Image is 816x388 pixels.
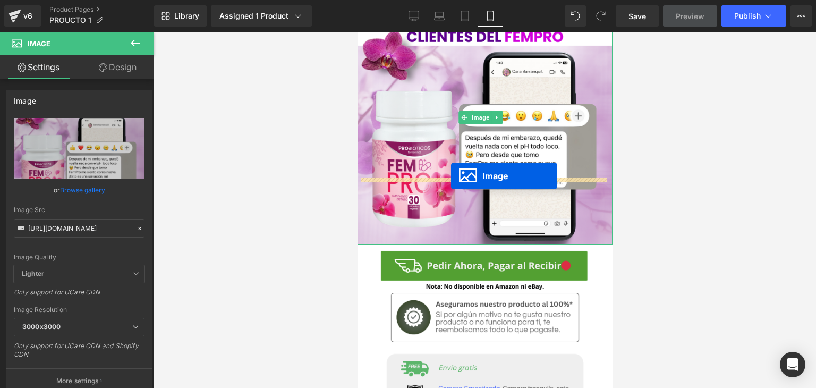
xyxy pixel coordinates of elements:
[427,5,452,27] a: Laptop
[14,342,144,366] div: Only support for UCare CDN and Shopify CDN
[14,288,144,303] div: Only support for UCare CDN
[56,376,99,386] p: More settings
[113,79,135,92] span: Image
[4,5,41,27] a: v6
[49,16,91,24] span: PROUCTO 1
[22,323,61,331] b: 3000x3000
[60,181,105,199] a: Browse gallery
[780,352,805,377] div: Open Intercom Messenger
[49,5,154,14] a: Product Pages
[14,90,36,105] div: Image
[628,11,646,22] span: Save
[14,206,144,214] div: Image Src
[21,9,35,23] div: v6
[22,269,44,277] b: Lighter
[478,5,503,27] a: Mobile
[676,11,704,22] span: Preview
[14,306,144,314] div: Image Resolution
[14,184,144,196] div: or
[14,254,144,261] div: Image Quality
[734,12,761,20] span: Publish
[134,79,146,92] a: Expand / Collapse
[590,5,611,27] button: Redo
[14,219,144,238] input: Link
[174,11,199,21] span: Library
[790,5,812,27] button: More
[79,55,156,79] a: Design
[452,5,478,27] a: Tablet
[154,5,207,27] a: New Library
[663,5,717,27] a: Preview
[401,5,427,27] a: Desktop
[721,5,786,27] button: Publish
[28,39,50,48] span: Image
[219,11,303,21] div: Assigned 1 Product
[565,5,586,27] button: Undo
